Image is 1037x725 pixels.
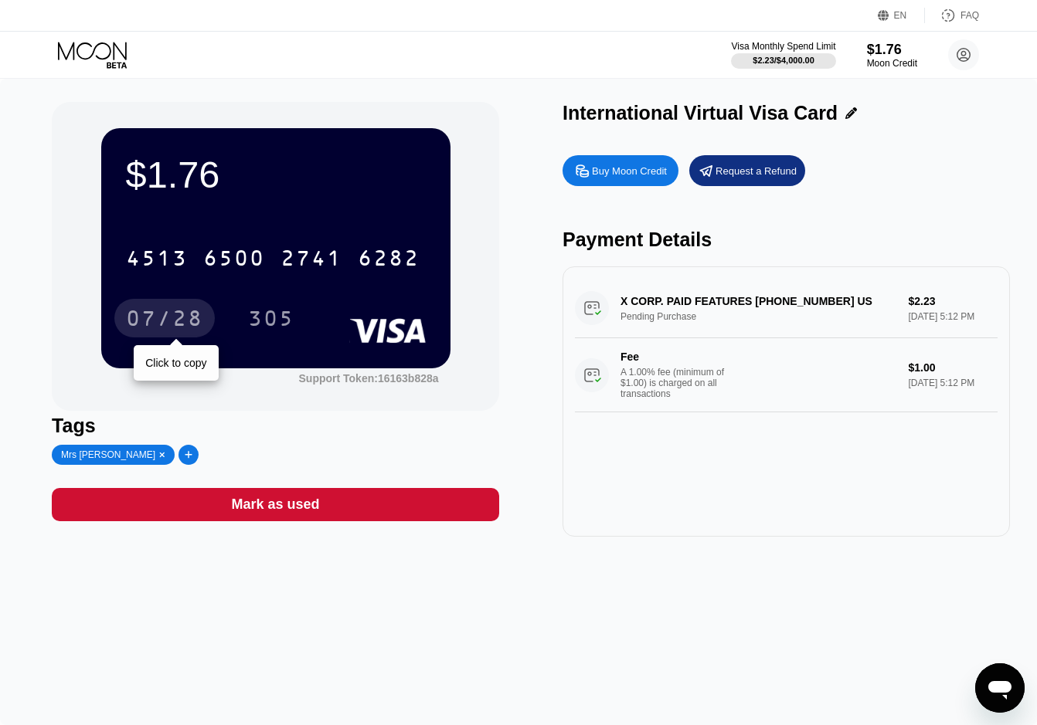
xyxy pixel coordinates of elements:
div: EN [894,10,907,21]
div: $1.00 [908,361,997,374]
div: FAQ [960,10,979,21]
div: Mrs [PERSON_NAME] [61,449,155,460]
div: 305 [236,299,306,337]
div: $1.76 [126,153,426,196]
div: Fee [620,351,729,363]
div: 6500 [203,248,265,273]
div: FAQ [925,8,979,23]
div: 305 [248,308,294,333]
div: $1.76 [867,42,917,58]
div: Mark as used [232,496,320,513]
div: EN [878,8,925,23]
div: 4513 [126,248,188,273]
div: [DATE] 5:12 PM [908,378,997,388]
div: Buy Moon Credit [563,155,678,186]
div: Mark as used [52,488,499,521]
iframe: Button to launch messaging window, conversation in progress [975,663,1025,713]
div: Moon Credit [867,58,917,69]
div: 6282 [358,248,420,273]
div: Buy Moon Credit [592,164,667,178]
div: $1.76Moon Credit [867,42,917,69]
div: FeeA 1.00% fee (minimum of $1.00) is charged on all transactions$1.00[DATE] 5:12 PM [575,338,998,412]
div: Visa Monthly Spend Limit [731,41,835,52]
div: 4513650027416282 [117,239,429,277]
div: $2.23 / $4,000.00 [753,56,814,65]
div: Support Token: 16163b828a [299,372,439,385]
div: Request a Refund [716,164,797,178]
div: International Virtual Visa Card [563,102,838,124]
div: A 1.00% fee (minimum of $1.00) is charged on all transactions [620,367,736,399]
div: Visa Monthly Spend Limit$2.23/$4,000.00 [731,41,835,69]
div: 2741 [280,248,342,273]
div: Tags [52,415,499,437]
div: Payment Details [563,229,1010,251]
div: Support Token:16163b828a [299,372,439,385]
div: 07/28 [114,299,215,337]
div: 07/28 [126,308,203,333]
div: Request a Refund [689,155,805,186]
div: Click to copy [145,357,206,369]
